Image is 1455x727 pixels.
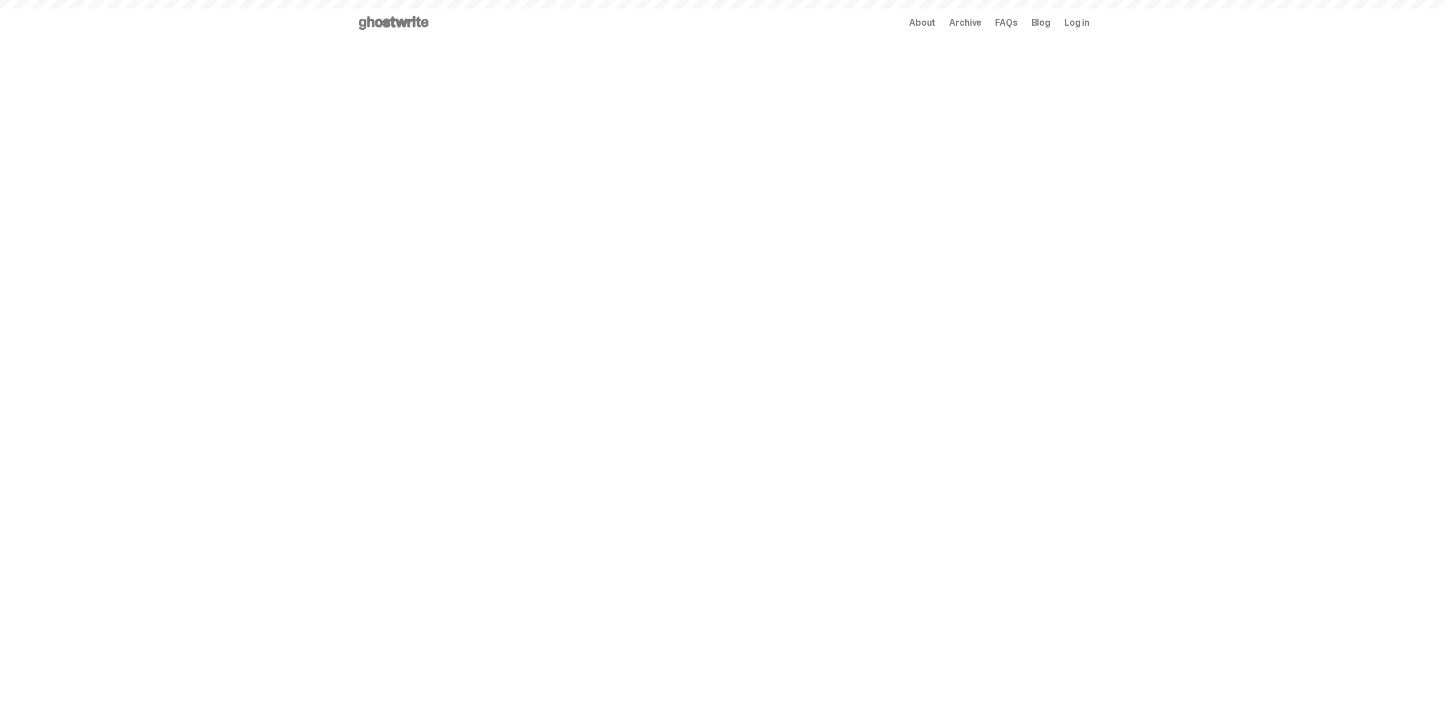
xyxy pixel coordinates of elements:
[909,18,935,27] a: About
[995,18,1017,27] a: FAQs
[1032,18,1050,27] a: Blog
[949,18,981,27] a: Archive
[1064,18,1089,27] a: Log in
